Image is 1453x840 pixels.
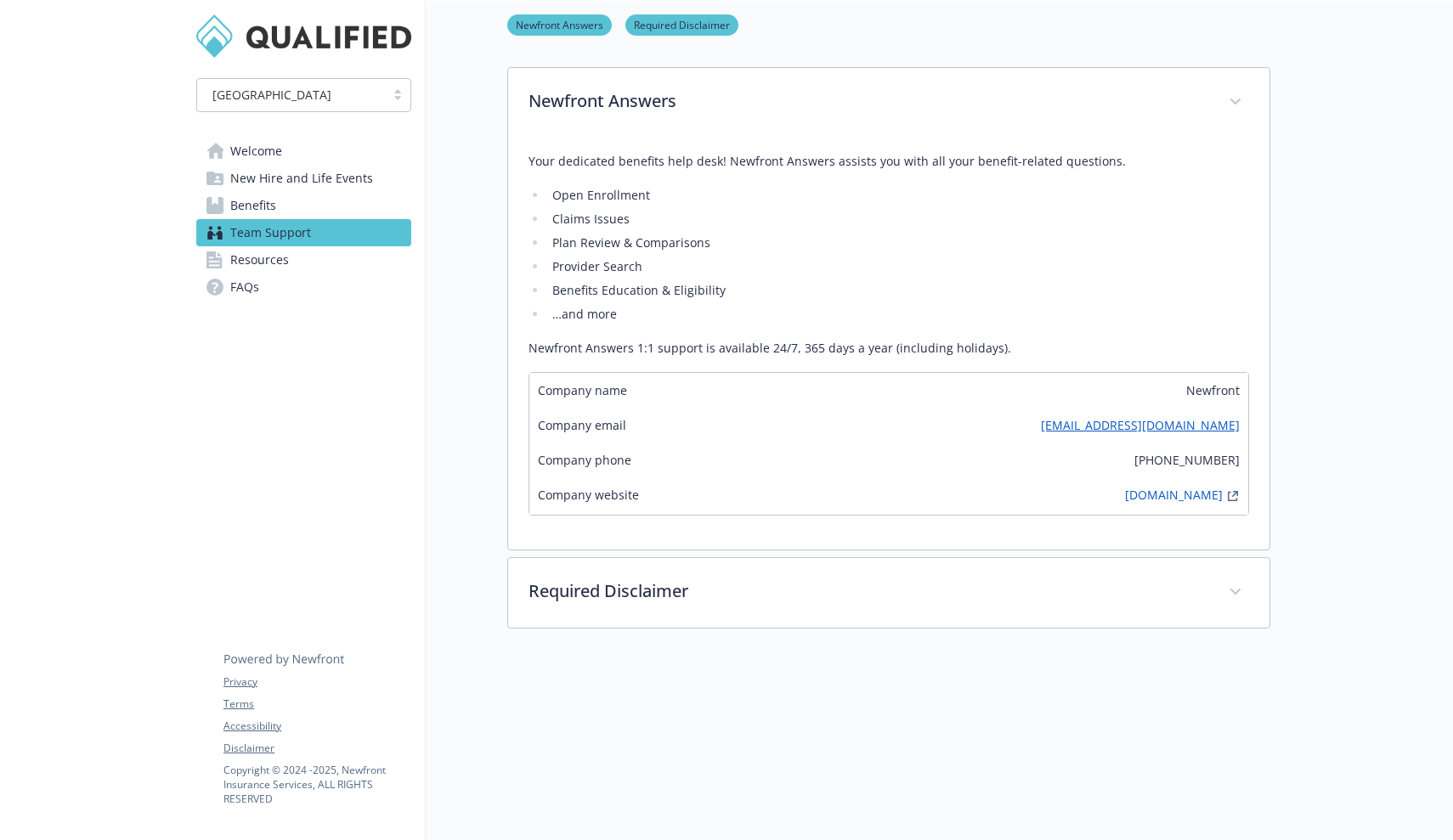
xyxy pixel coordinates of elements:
span: Company website [538,486,639,506]
p: Required Disclaimer [529,578,1208,604]
p: Your dedicated benefits help desk! Newfront Answers assists you with all your benefit-related que... [529,151,1249,172]
a: [EMAIL_ADDRESS][DOMAIN_NAME] [1041,416,1240,434]
span: Newfront [1186,381,1240,399]
a: Welcome [196,138,411,165]
span: Resources [230,246,289,273]
li: Provider Search [547,257,1249,277]
a: Team Support [196,219,411,246]
a: Privacy [223,674,410,690]
div: Newfront Answers [508,68,1269,138]
span: Benefits [230,192,276,219]
span: Company email [538,416,626,434]
a: FAQs [196,273,411,301]
span: [PHONE_NUMBER] [1134,451,1240,469]
li: Plan Review & Comparisons [547,233,1249,253]
span: FAQs [230,273,259,301]
a: Required Disclaimer [625,16,738,32]
a: Disclaimer [223,741,410,756]
a: Newfront Answers [507,16,612,32]
p: Copyright © 2024 - 2025 , Newfront Insurance Services, ALL RIGHTS RESERVED [223,763,410,806]
a: Terms [223,696,410,712]
li: …and more [547,304,1249,324]
a: New Hire and Life Events [196,165,411,192]
p: Newfront Answers 1:1 support is available 24/7, 365 days a year (including holidays). [529,338,1249,358]
span: Company phone [538,451,631,469]
a: Resources [196,246,411,273]
span: [GEOGRAPHIC_DATA] [206,86,376,104]
li: Benefits Education & Eligibility [547,280,1249,301]
span: Team Support [230,219,311,246]
a: external [1223,486,1243,506]
span: [GEOGRAPHIC_DATA] [212,86,331,104]
a: Accessibility [223,719,410,734]
span: Company name [538,381,627,399]
li: Open Enrollment [547,185,1249,206]
li: Claims Issues [547,209,1249,229]
a: Benefits [196,192,411,219]
div: Newfront Answers [508,138,1269,550]
p: Newfront Answers [529,88,1208,114]
span: Welcome [230,138,282,165]
div: Required Disclaimer [508,558,1269,628]
span: New Hire and Life Events [230,165,373,192]
a: [DOMAIN_NAME] [1125,486,1223,506]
